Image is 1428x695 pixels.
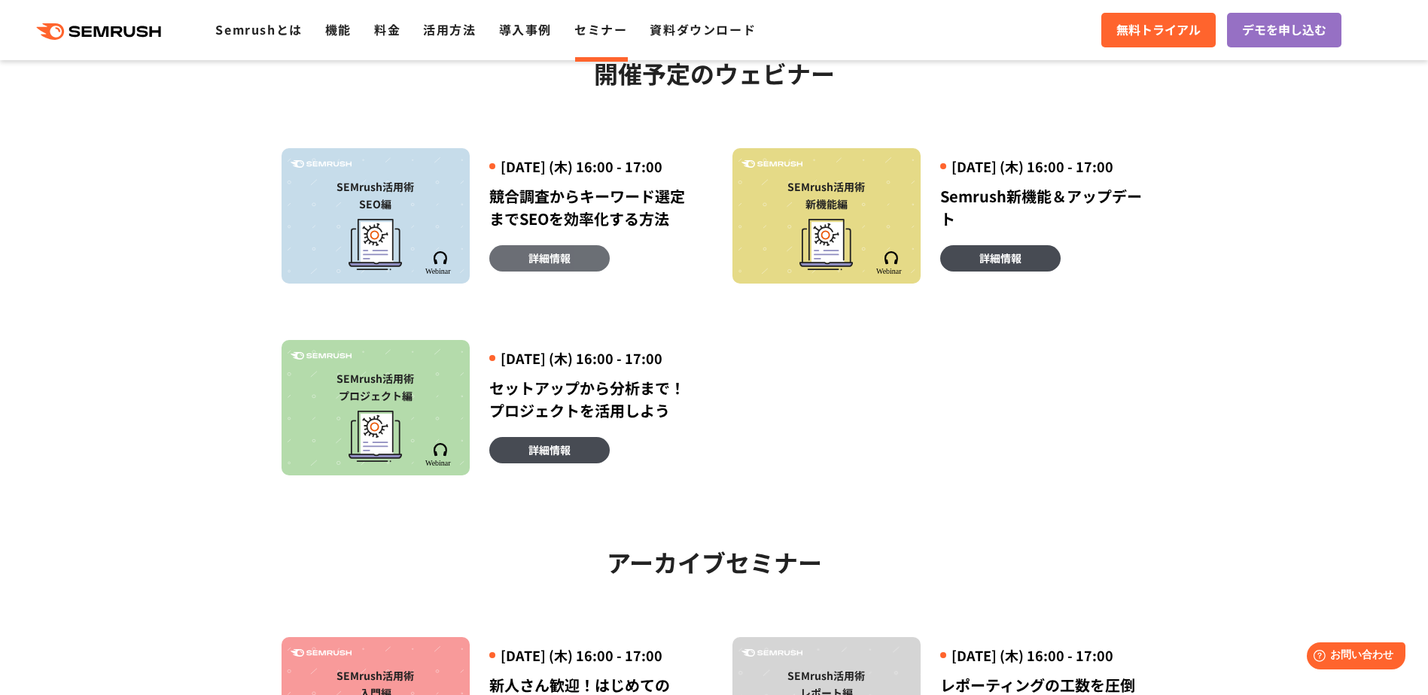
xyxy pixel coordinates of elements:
[1294,636,1411,678] iframe: Help widget launcher
[489,646,696,665] div: [DATE] (木) 16:00 - 17:00
[489,437,610,463] a: 詳細情報
[489,377,696,422] div: セットアップから分析まで！プロジェクトを活用しよう
[282,54,1147,92] h2: 開催予定のウェビナー
[423,20,476,38] a: 活用方法
[940,245,1061,272] a: 詳細情報
[940,646,1147,665] div: [DATE] (木) 16:00 - 17:00
[741,160,802,168] img: Semrush
[528,250,571,266] span: 詳細情報
[1242,20,1326,40] span: デモを申し込む
[940,185,1147,230] div: Semrush新機能＆アップデート
[875,251,906,275] img: Semrush
[528,442,571,458] span: 詳細情報
[289,370,462,405] div: SEMrush活用術 プロジェクト編
[940,157,1147,176] div: [DATE] (木) 16:00 - 17:00
[489,157,696,176] div: [DATE] (木) 16:00 - 17:00
[374,20,400,38] a: 料金
[574,20,627,38] a: セミナー
[291,352,352,360] img: Semrush
[325,20,352,38] a: 機能
[650,20,756,38] a: 資料ダウンロード
[1116,20,1201,40] span: 無料トライアル
[425,251,455,275] img: Semrush
[1101,13,1216,47] a: 無料トライアル
[425,443,455,466] img: Semrush
[979,250,1022,266] span: 詳細情報
[291,160,352,168] img: Semrush
[282,543,1147,581] h2: アーカイブセミナー
[291,649,352,657] img: Semrush
[741,649,802,657] img: Semrush
[215,20,302,38] a: Semrushとは
[289,178,462,213] div: SEMrush活用術 SEO編
[489,185,696,230] div: 競合調査からキーワード選定までSEOを効率化する方法
[499,20,552,38] a: 導入事例
[489,245,610,272] a: 詳細情報
[489,349,696,368] div: [DATE] (木) 16:00 - 17:00
[740,178,913,213] div: SEMrush活用術 新機能編
[1227,13,1341,47] a: デモを申し込む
